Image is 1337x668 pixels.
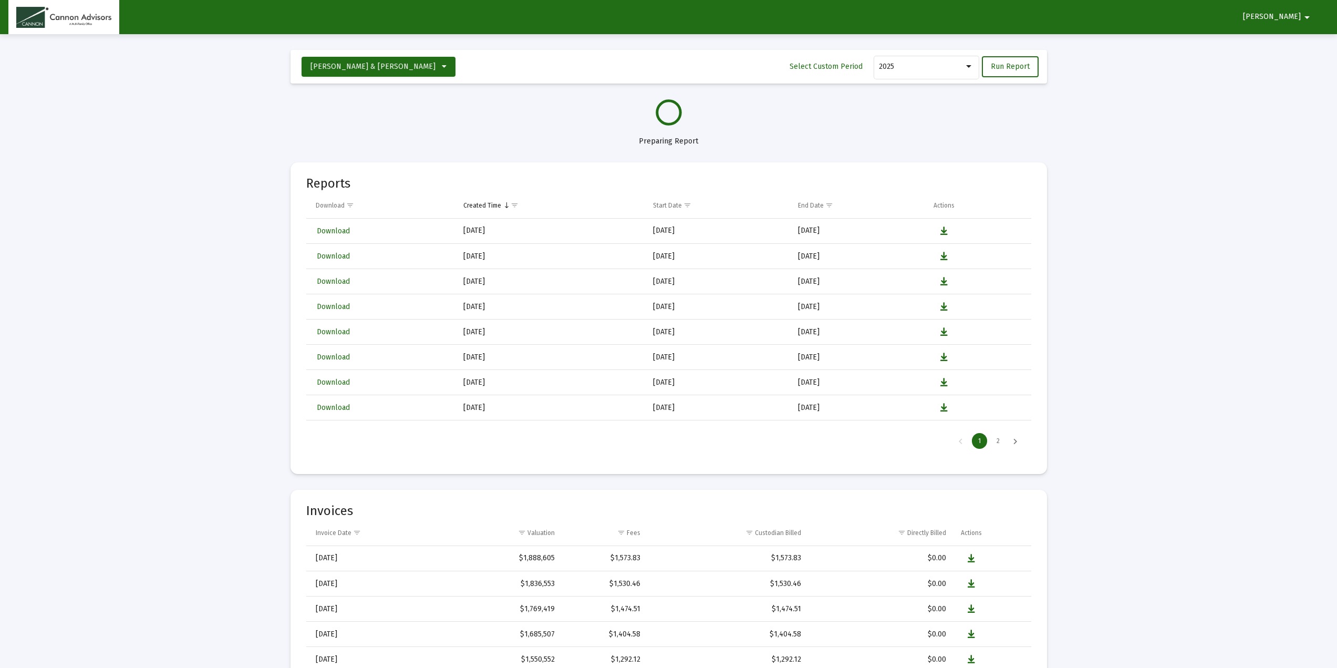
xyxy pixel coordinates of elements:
td: [DATE] [646,294,790,320]
td: Column Download [306,193,457,218]
button: Run Report [982,56,1039,77]
td: [DATE] [791,219,926,244]
div: Page 2 [990,433,1006,449]
td: [DATE] [646,219,790,244]
td: [DATE] [791,244,926,269]
div: [DATE] [463,225,638,236]
span: 2025 [879,62,894,71]
td: [DATE] [646,370,790,395]
td: Column Fees [562,520,648,546]
td: $1,404.58 [648,622,808,647]
td: $0.00 [809,546,953,571]
div: [DATE] [463,352,638,363]
div: Start Date [653,201,682,210]
span: Show filter options for column 'Custodian Billed' [745,529,753,537]
div: Directly Billed [907,529,946,537]
div: Data grid [306,193,1031,456]
div: Valuation [527,529,555,537]
span: Show filter options for column 'End Date' [825,201,833,209]
mat-card-title: Reports [306,178,350,189]
mat-card-title: Invoices [306,506,353,516]
button: [PERSON_NAME] [1230,6,1326,27]
div: End Date [798,201,824,210]
td: Column Actions [953,520,1031,546]
div: [DATE] [463,302,638,312]
td: Column Valuation [445,520,562,546]
div: [DATE] [316,629,438,640]
td: $1,573.83 [648,546,808,571]
div: [DATE] [463,377,638,388]
span: Show filter options for column 'Valuation' [518,529,526,537]
td: [DATE] [646,269,790,294]
span: Show filter options for column 'Created Time' [511,201,519,209]
td: [DATE] [791,420,926,446]
td: $0.00 [809,622,953,647]
td: [DATE] [791,320,926,345]
td: $1,474.51 [648,597,808,622]
td: [DATE] [791,395,926,420]
span: Show filter options for column 'Download' [346,201,354,209]
div: [DATE] [316,604,438,614]
td: [DATE] [646,320,790,345]
span: Download [317,227,350,235]
span: Download [317,302,350,311]
div: [DATE] [316,553,438,563]
span: Show filter options for column 'Fees' [617,529,625,537]
span: Run Report [991,62,1030,71]
span: Show filter options for column 'Start Date' [683,201,691,209]
button: [PERSON_NAME] & [PERSON_NAME] [302,57,455,77]
div: Created Time [463,201,501,210]
div: Custodian Billed [755,529,801,537]
div: Preparing Report [291,126,1047,147]
td: [DATE] [791,370,926,395]
td: $1,530.46 [562,571,648,597]
td: [DATE] [646,345,790,370]
td: [DATE] [646,395,790,420]
td: Column Custodian Billed [648,520,808,546]
td: Column Directly Billed [809,520,953,546]
td: $1,404.58 [562,622,648,647]
div: Fees [627,529,640,537]
div: Actions [934,201,955,210]
td: $1,573.83 [562,546,648,571]
div: Next Page [1007,433,1024,449]
div: [DATE] [316,579,438,589]
div: [DATE] [463,276,638,287]
span: Download [317,327,350,336]
div: Download [316,201,345,210]
div: [DATE] [316,654,438,665]
span: [PERSON_NAME] [1243,13,1301,22]
td: [DATE] [791,269,926,294]
td: Column Actions [926,193,1031,218]
div: [DATE] [463,403,638,413]
span: Select Custom Period [790,62,863,71]
td: $1,685,507 [445,622,562,647]
td: $1,836,553 [445,571,562,597]
td: $1,769,419 [445,597,562,622]
td: $1,530.46 [648,571,808,597]
div: Page 1 [972,433,987,449]
span: Download [317,252,350,261]
mat-icon: arrow_drop_down [1301,7,1313,28]
div: Page Navigation [306,426,1031,456]
td: Column End Date [791,193,926,218]
div: [DATE] [463,251,638,262]
td: Column Start Date [646,193,790,218]
td: [DATE] [646,244,790,269]
td: $1,888,605 [445,546,562,571]
td: [DATE] [791,294,926,320]
span: Download [317,353,350,362]
td: $0.00 [809,571,953,597]
td: Column Invoice Date [306,520,445,546]
td: Column Created Time [456,193,646,218]
td: [DATE] [646,420,790,446]
span: Show filter options for column 'Invoice Date' [353,529,361,537]
img: Dashboard [16,7,111,28]
div: Actions [961,529,982,537]
span: Download [317,378,350,387]
td: $1,474.51 [562,597,648,622]
span: Download [317,277,350,286]
div: Previous Page [952,433,969,449]
span: Download [317,403,350,412]
td: $0.00 [809,597,953,622]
